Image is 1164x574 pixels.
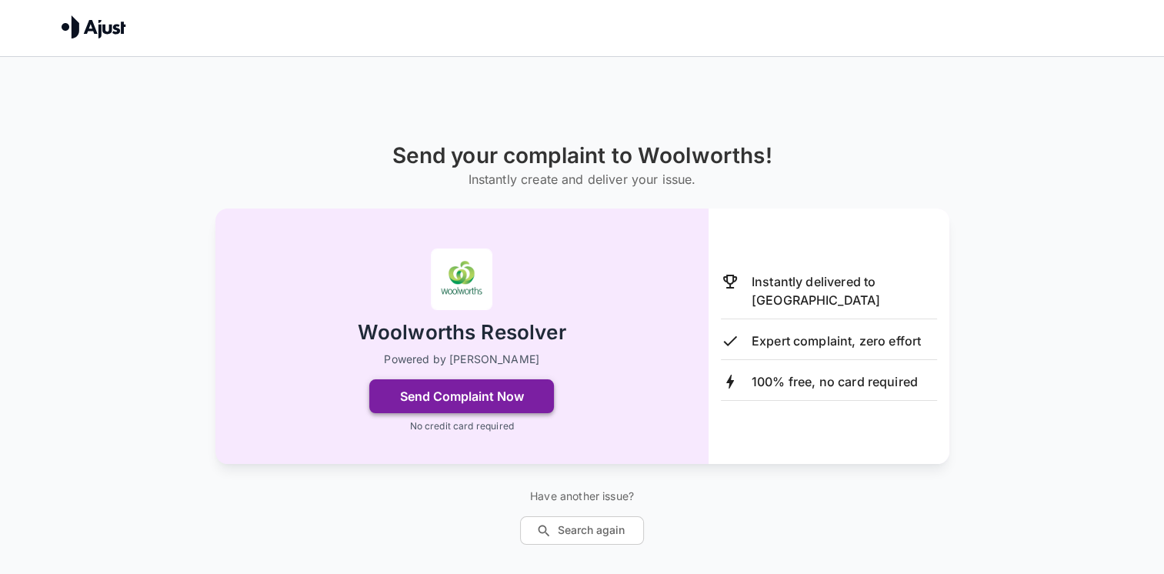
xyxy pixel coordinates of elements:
[520,516,644,545] button: Search again
[369,379,554,413] button: Send Complaint Now
[358,319,566,346] h2: Woolworths Resolver
[384,352,539,367] p: Powered by [PERSON_NAME]
[409,419,513,433] p: No credit card required
[392,169,772,190] h6: Instantly create and deliver your issue.
[62,15,126,38] img: Ajust
[520,489,644,504] p: Have another issue?
[392,143,772,169] h1: Send your complaint to Woolworths!
[431,249,492,310] img: Woolworths
[752,372,918,391] p: 100% free, no card required
[752,272,937,309] p: Instantly delivered to [GEOGRAPHIC_DATA]
[752,332,921,350] p: Expert complaint, zero effort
